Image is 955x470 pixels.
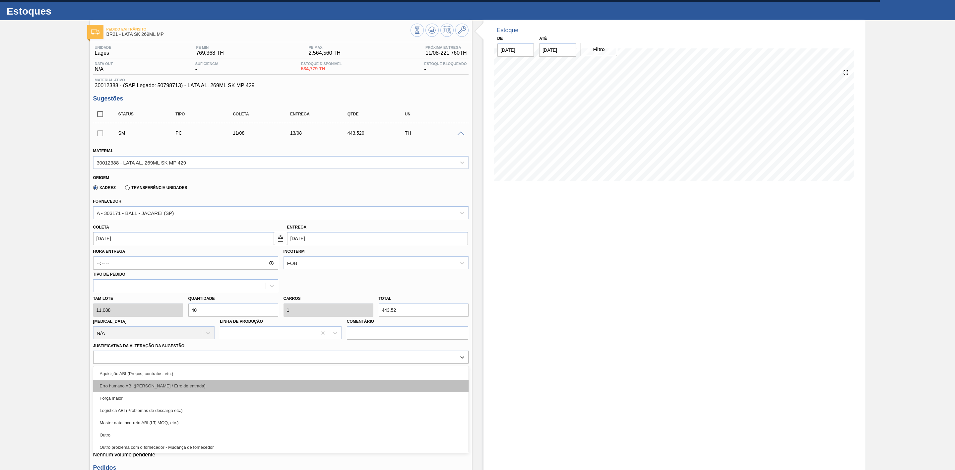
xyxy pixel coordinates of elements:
label: Entrega [287,225,307,230]
div: Estoque [497,27,519,34]
span: Material ativo [95,78,467,82]
label: Fornecedor [93,199,121,204]
span: PE MIN [196,45,223,49]
div: Pedido de Compra [174,130,239,136]
span: Estoque Disponível [301,62,342,66]
button: Atualizar Gráfico [425,24,439,37]
span: PE MAX [308,45,341,49]
span: 769,368 TH [196,50,223,56]
div: Qtde [346,112,412,116]
span: 11/08 - 221,760 TH [425,50,467,56]
span: 30012388 - (SAP Legado: 50798713) - LATA AL. 269ML SK MP 429 [95,83,467,89]
label: Origem [93,175,109,180]
div: - [194,62,220,72]
span: Data out [95,62,113,66]
label: Até [539,36,547,41]
label: Xadrez [93,185,116,190]
span: Suficiência [195,62,219,66]
input: dd/mm/yyyy [93,232,274,245]
div: TH [403,130,469,136]
div: 30012388 - LATA AL. 269ML SK MP 429 [97,160,186,165]
div: Tipo [174,112,239,116]
div: 13/08/2025 [288,130,354,136]
span: Estoque Bloqueado [424,62,467,66]
label: Carros [284,296,301,301]
div: Coleta [231,112,297,116]
div: Status [117,112,182,116]
div: Entrega [288,112,354,116]
label: Linha de Produção [220,319,263,324]
label: [MEDICAL_DATA] [93,319,127,324]
span: Pedido em Trânsito [106,27,411,31]
div: - [422,62,468,72]
div: Outro [93,429,469,441]
div: Erro humano ABI ([PERSON_NAME] / Erro de entrada) [93,380,469,392]
label: Material [93,149,113,153]
label: Justificativa da Alteração da Sugestão [93,344,185,348]
button: Filtro [581,43,617,56]
span: 534,779 TH [301,66,342,71]
h3: Sugestões [93,95,469,102]
span: 2.564,560 TH [308,50,341,56]
div: Logística ABI (Problemas de descarga etc.) [93,404,469,417]
input: dd/mm/yyyy [539,43,576,57]
div: UN [403,112,469,116]
span: Próxima Entrega [425,45,467,49]
div: Força maior [93,392,469,404]
input: dd/mm/yyyy [287,232,468,245]
label: Tipo de pedido [93,272,125,277]
label: Tam lote [93,294,183,303]
label: Incoterm [284,249,305,254]
div: A - 303171 - BALL - JACAREÍ (SP) [97,210,174,216]
img: Ícone [91,30,99,34]
div: 11/08/2025 [231,130,297,136]
label: Transferência Unidades [125,185,187,190]
span: Lages [95,50,111,56]
input: dd/mm/yyyy [497,43,534,57]
button: Visão Geral dos Estoques [411,24,424,37]
span: BR21 - LATA SK 269ML MP [106,32,411,37]
label: Total [379,296,392,301]
button: locked [274,232,287,245]
label: Comentário [347,317,469,326]
label: De [497,36,503,41]
button: Programar Estoque [440,24,454,37]
div: 443,520 [346,130,412,136]
div: Master data incorreto ABI (LT, MOQ, etc.) [93,417,469,429]
button: Ir ao Master Data / Geral [455,24,469,37]
h1: Estoques [7,7,124,15]
label: Coleta [93,225,109,230]
label: Quantidade [188,296,215,301]
div: Outro problema com o fornecedor - Mudança de fornecedor [93,441,469,453]
span: Unidade [95,45,111,49]
img: locked [277,235,285,242]
p: Nenhum volume pendente [93,452,469,458]
div: Aquisição ABI (Preços, contratos, etc.) [93,368,469,380]
div: N/A [93,62,115,72]
div: Sugestão Manual [117,130,182,136]
label: Observações [93,365,469,375]
div: FOB [287,260,297,266]
label: Hora Entrega [93,247,278,256]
